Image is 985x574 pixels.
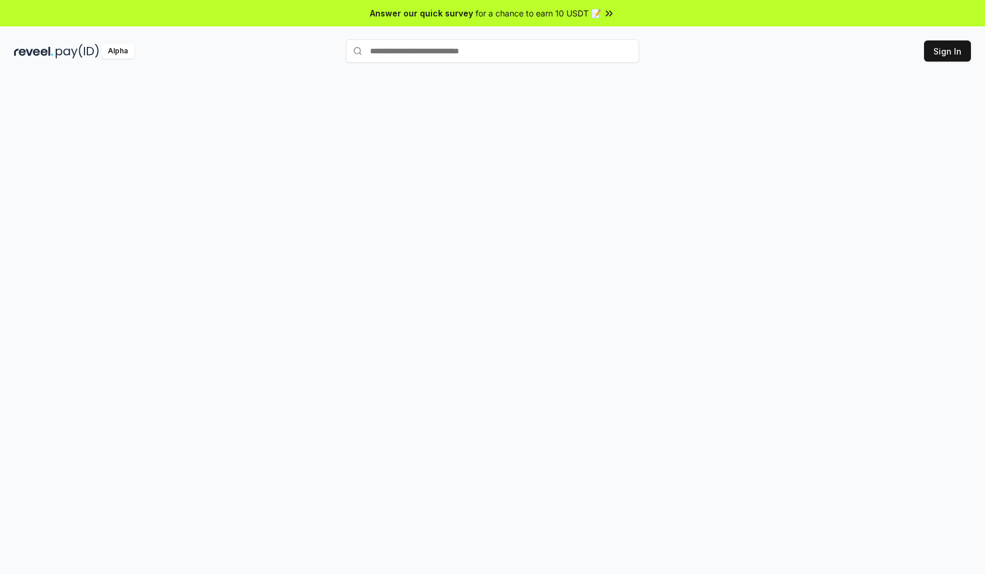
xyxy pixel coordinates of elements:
[924,40,971,62] button: Sign In
[56,44,99,59] img: pay_id
[475,7,601,19] span: for a chance to earn 10 USDT 📝
[370,7,473,19] span: Answer our quick survey
[101,44,134,59] div: Alpha
[14,44,53,59] img: reveel_dark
